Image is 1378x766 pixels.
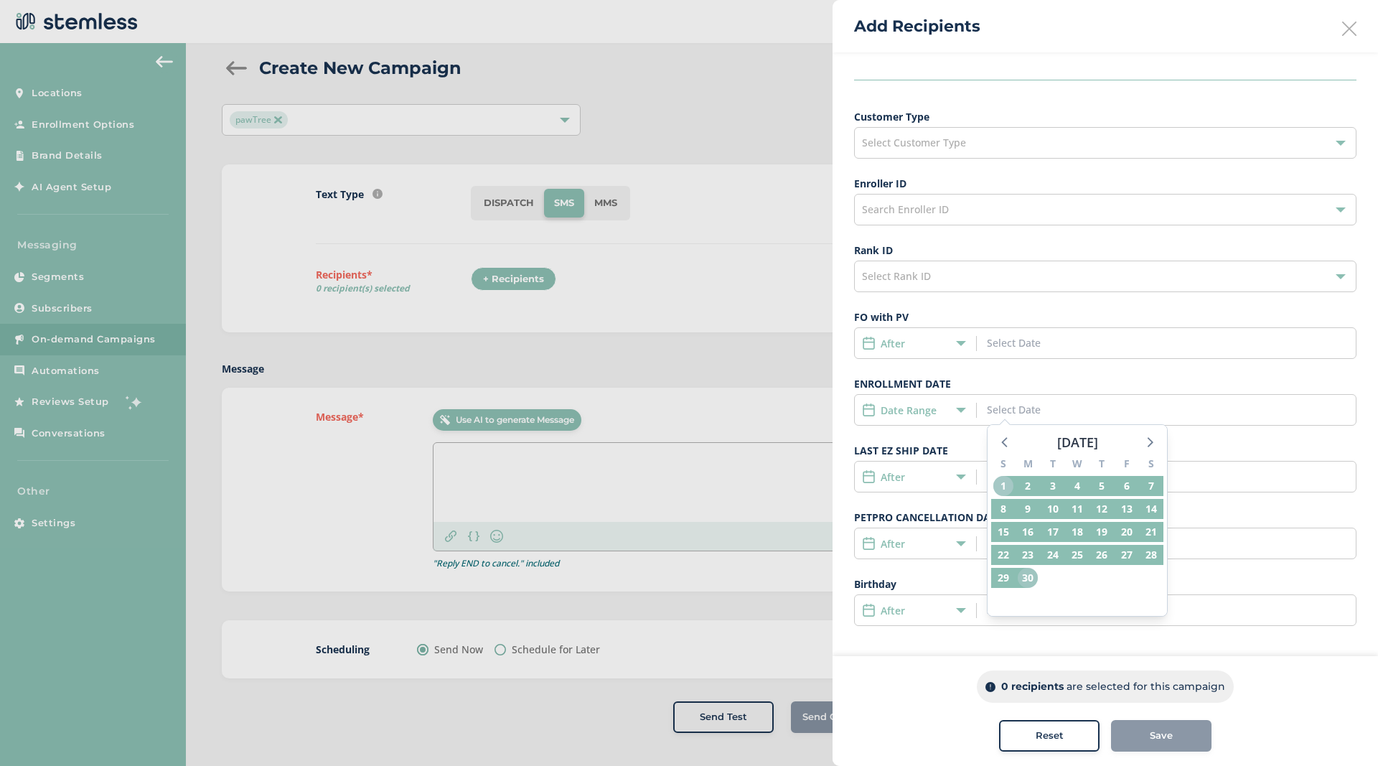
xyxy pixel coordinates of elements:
span: Tuesday, June 17, 2025 [1043,522,1063,542]
span: Friday, June 20, 2025 [1117,522,1137,542]
span: Reset [1036,729,1064,743]
label: PETPRO CANCELLATION DATE [854,510,1356,525]
p: 0 recipients [1001,679,1064,694]
div: F [1114,456,1138,475]
span: Search Enroller ID [862,202,949,216]
span: Monday, June 30, 2025 [1018,568,1038,588]
label: After [881,336,905,351]
span: Sunday, June 22, 2025 [993,545,1013,565]
div: S [991,456,1016,475]
span: Tuesday, June 10, 2025 [1043,499,1063,519]
span: Saturday, June 14, 2025 [1141,499,1161,519]
div: S [1139,456,1163,475]
span: Friday, June 6, 2025 [1117,476,1137,496]
span: Monday, June 9, 2025 [1018,499,1038,519]
label: Date Range [881,403,937,418]
span: Thursday, June 26, 2025 [1092,545,1112,565]
span: Monday, June 23, 2025 [1018,545,1038,565]
span: Sunday, June 29, 2025 [993,568,1013,588]
div: W [1065,456,1089,475]
label: Customer Type [854,109,1356,124]
div: [DATE] [1057,432,1098,452]
label: LAST EZ SHIP DATE [854,443,1356,458]
span: Sunday, June 8, 2025 [993,499,1013,519]
span: Select Rank ID [862,269,931,283]
span: Monday, June 2, 2025 [1018,476,1038,496]
span: Thursday, June 5, 2025 [1092,476,1112,496]
span: Wednesday, June 11, 2025 [1067,499,1087,519]
div: T [1089,456,1114,475]
label: Birthday [854,576,1356,592]
span: Sunday, June 15, 2025 [993,522,1013,542]
span: Saturday, June 7, 2025 [1141,476,1161,496]
span: Friday, June 27, 2025 [1117,545,1137,565]
label: ENROLLMENT DATE [854,376,1356,391]
span: Thursday, June 19, 2025 [1092,522,1112,542]
span: Saturday, June 21, 2025 [1141,522,1161,542]
span: Tuesday, June 24, 2025 [1043,545,1063,565]
input: Select Date [987,402,1117,417]
label: Rank ID [854,243,1356,258]
span: Saturday, June 28, 2025 [1141,545,1161,565]
span: Thursday, June 12, 2025 [1092,499,1112,519]
span: Friday, June 13, 2025 [1117,499,1137,519]
span: Wednesday, June 18, 2025 [1067,522,1087,542]
span: Sunday, June 1, 2025 [993,476,1013,496]
input: Select Date [987,335,1117,350]
span: Monday, June 16, 2025 [1018,522,1038,542]
iframe: Chat Widget [1306,697,1378,766]
img: icon-info-dark-48f6c5f3.svg [985,682,995,692]
label: Enroller ID [854,176,1356,191]
div: M [1016,456,1040,475]
span: Tuesday, June 3, 2025 [1043,476,1063,496]
label: After [881,603,905,618]
label: After [881,470,905,485]
p: are selected for this campaign [1067,679,1225,694]
button: Reset [999,720,1100,752]
h2: Add Recipients [854,14,980,38]
div: T [1041,456,1065,475]
span: Wednesday, June 4, 2025 [1067,476,1087,496]
span: Wednesday, June 25, 2025 [1067,545,1087,565]
span: Select Customer Type [862,136,966,149]
label: FO with PV [854,309,1356,324]
label: After [881,536,905,551]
